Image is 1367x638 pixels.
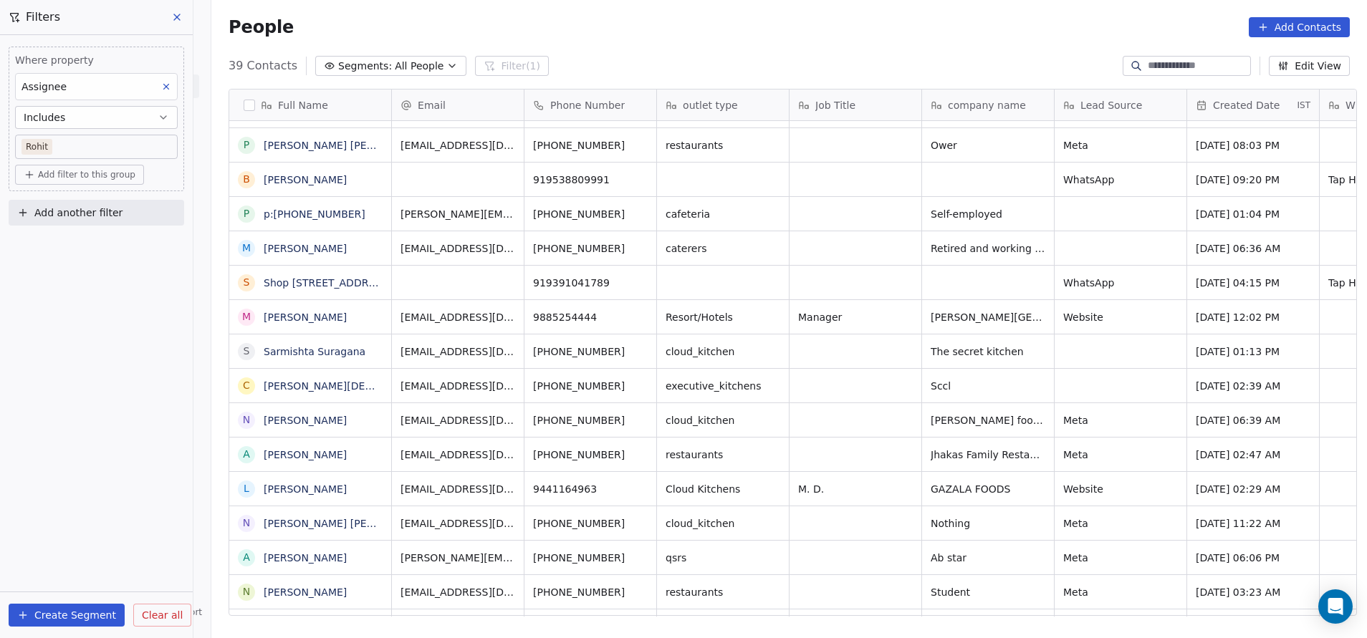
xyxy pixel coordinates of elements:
[533,344,648,359] span: [PHONE_NUMBER]
[1080,98,1142,112] span: Lead Source
[666,344,780,359] span: cloud_kitchen
[1196,413,1310,427] span: [DATE] 06:39 AM
[1063,448,1178,462] span: Meta
[931,138,1045,153] span: Ower
[533,516,648,531] span: [PHONE_NUMBER]
[931,448,1045,462] span: Jhakas Family Restaurant
[243,584,250,599] div: N
[931,551,1045,565] span: Ab star
[264,277,807,289] a: Shop [STREET_ADDRESS], Beside [PERSON_NAME][GEOGRAPHIC_DATA], Bogulakunta, Hanuman Tekdi Abids
[666,516,780,531] span: cloud_kitchen
[264,346,365,357] a: Sarmishta Suragana
[666,310,780,324] span: Resort/Hotels
[1063,551,1178,565] span: Meta
[666,138,780,153] span: restaurants
[475,56,549,76] button: Filter(1)
[533,413,648,427] span: [PHONE_NUMBER]
[400,551,515,565] span: [PERSON_NAME][EMAIL_ADDRESS][PERSON_NAME][DOMAIN_NAME]
[395,59,443,74] span: All People
[264,483,347,495] a: [PERSON_NAME]
[243,172,250,187] div: B
[666,551,780,565] span: qsrs
[400,241,515,256] span: [EMAIL_ADDRESS][DOMAIN_NAME]
[1063,482,1178,496] span: Website
[666,482,780,496] span: Cloud Kitchens
[533,173,648,187] span: 919538809991
[400,482,515,496] span: [EMAIL_ADDRESS][DOMAIN_NAME]
[1196,310,1310,324] span: [DATE] 12:02 PM
[1196,379,1310,393] span: [DATE] 02:39 AM
[533,276,648,290] span: 919391041789
[244,206,249,221] div: p
[400,413,515,427] span: [EMAIL_ADDRESS][DOMAIN_NAME]
[1298,100,1311,111] span: IST
[400,585,515,599] span: [EMAIL_ADDRESS][DOMAIN_NAME]
[1063,138,1178,153] span: Meta
[400,379,515,393] span: [EMAIL_ADDRESS][DOMAIN_NAME]
[1196,551,1310,565] span: [DATE] 06:06 PM
[418,98,446,112] span: Email
[264,243,347,254] a: [PERSON_NAME]
[264,140,433,151] a: [PERSON_NAME] [PERSON_NAME]
[1213,98,1280,112] span: Created Date
[798,310,913,324] span: Manager
[1196,241,1310,256] span: [DATE] 06:36 AM
[1063,585,1178,599] span: Meta
[666,379,780,393] span: executive_kitchens
[243,412,250,427] div: N
[815,98,855,112] span: Job Title
[392,90,524,120] div: Email
[666,207,780,221] span: cafeteria
[533,482,648,496] span: 9441164963
[931,241,1045,256] span: Retired and working voluntarily
[229,90,391,120] div: Full Name
[657,90,789,120] div: outlet type
[244,137,249,153] div: P
[1196,516,1310,531] span: [DATE] 11:22 AM
[1196,448,1310,462] span: [DATE] 02:47 AM
[533,379,648,393] span: [PHONE_NUMBER]
[242,241,251,256] div: M
[264,449,347,460] a: [PERSON_NAME]
[1063,516,1178,531] span: Meta
[242,309,251,324] div: M
[533,551,648,565] span: [PHONE_NUMBER]
[244,481,249,496] div: L
[1196,482,1310,496] span: [DATE] 02:29 AM
[948,98,1026,112] span: company name
[798,482,913,496] span: M. D.
[666,413,780,427] span: cloud_kitchen
[922,90,1054,120] div: company name
[1063,413,1178,427] span: Meta
[1196,138,1310,153] span: [DATE] 08:03 PM
[931,344,1045,359] span: The secret kitchen
[1196,276,1310,290] span: [DATE] 04:15 PM
[400,138,515,153] span: [EMAIL_ADDRESS][DOMAIN_NAME]
[1196,173,1310,187] span: [DATE] 09:20 PM
[338,59,392,74] span: Segments:
[264,552,347,564] a: [PERSON_NAME]
[666,585,780,599] span: restaurants
[243,378,250,393] div: C
[931,585,1045,599] span: Student
[931,207,1045,221] span: Self-employed
[1187,90,1319,120] div: Created DateIST
[931,379,1045,393] span: Sccl
[264,208,365,220] a: p:[PHONE_NUMBER]
[1269,56,1350,76] button: Edit View
[790,90,921,120] div: Job Title
[931,310,1045,324] span: [PERSON_NAME][GEOGRAPHIC_DATA]
[666,448,780,462] span: restaurants
[1318,589,1353,624] div: Open Intercom Messenger
[533,585,648,599] span: [PHONE_NUMBER]
[229,16,294,38] span: People
[683,98,738,112] span: outlet type
[666,241,780,256] span: caterers
[400,448,515,462] span: [EMAIL_ADDRESS][DOMAIN_NAME]
[1196,344,1310,359] span: [DATE] 01:13 PM
[264,174,347,185] a: [PERSON_NAME]
[931,482,1045,496] span: GAZALA FOODS
[533,310,648,324] span: 9885254444
[278,98,328,112] span: Full Name
[229,57,297,74] span: 39 Contacts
